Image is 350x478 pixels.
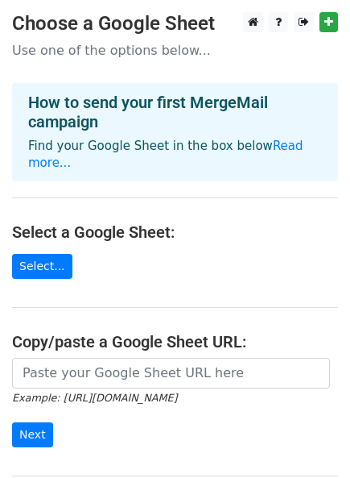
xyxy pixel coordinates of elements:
input: Next [12,422,53,447]
a: Read more... [28,139,303,170]
small: Example: [URL][DOMAIN_NAME] [12,392,177,404]
h4: How to send your first MergeMail campaign [28,93,322,131]
h4: Copy/paste a Google Sheet URL: [12,332,338,351]
a: Select... [12,254,72,279]
input: Paste your Google Sheet URL here [12,358,330,389]
h3: Choose a Google Sheet [12,12,338,35]
h4: Select a Google Sheet: [12,222,338,242]
p: Find your Google Sheet in the box below [28,138,322,172]
p: Use one of the options below... [12,42,338,59]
